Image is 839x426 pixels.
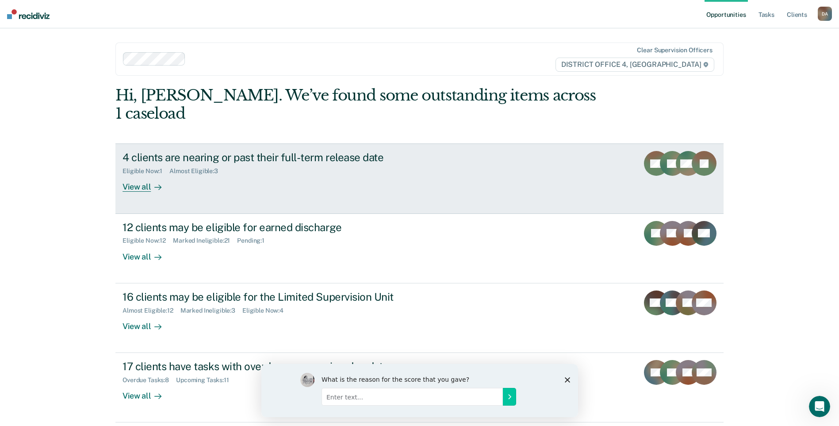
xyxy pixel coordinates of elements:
div: Eligible Now : 1 [123,167,169,175]
div: View all [123,384,172,401]
a: 17 clients have tasks with overdue or upcoming due datesOverdue Tasks:8Upcoming Tasks:11View all [115,353,724,422]
div: Eligible Now : 12 [123,237,173,244]
div: Marked Ineligible : 21 [173,237,237,244]
a: 12 clients may be eligible for earned dischargeEligible Now:12Marked Ineligible:21Pending:1View all [115,214,724,283]
button: DA [818,7,832,21]
div: Hi, [PERSON_NAME]. We’ve found some outstanding items across 1 caseload [115,86,602,123]
iframe: Survey by Kim from Recidiviz [261,364,578,417]
div: Clear supervision officers [637,46,712,54]
div: Almost Eligible : 3 [169,167,225,175]
div: 17 clients have tasks with overdue or upcoming due dates [123,360,433,373]
iframe: Intercom live chat [809,396,830,417]
div: Marked Ineligible : 3 [180,307,242,314]
a: 16 clients may be eligible for the Limited Supervision UnitAlmost Eligible:12Marked Ineligible:3E... [115,283,724,353]
div: Eligible Now : 4 [242,307,291,314]
div: View all [123,314,172,331]
div: Upcoming Tasks : 11 [176,376,236,384]
div: Pending : 1 [237,237,272,244]
img: Recidiviz [7,9,50,19]
div: Overdue Tasks : 8 [123,376,176,384]
a: 4 clients are nearing or past their full-term release dateEligible Now:1Almost Eligible:3View all [115,143,724,213]
div: View all [123,175,172,192]
span: DISTRICT OFFICE 4, [GEOGRAPHIC_DATA] [556,58,714,72]
div: View all [123,244,172,262]
div: 12 clients may be eligible for earned discharge [123,221,433,234]
div: Almost Eligible : 12 [123,307,180,314]
div: D A [818,7,832,21]
div: 4 clients are nearing or past their full-term release date [123,151,433,164]
div: 16 clients may be eligible for the Limited Supervision Unit [123,290,433,303]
